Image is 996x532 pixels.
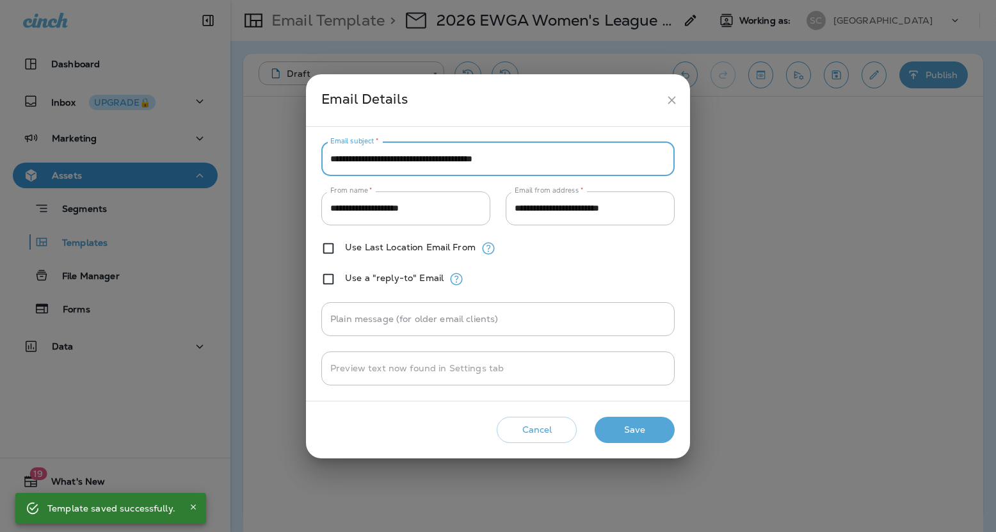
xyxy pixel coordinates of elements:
[330,136,379,146] label: Email subject
[47,497,175,520] div: Template saved successfully.
[345,273,444,283] label: Use a "reply-to" Email
[660,88,684,112] button: close
[595,417,675,443] button: Save
[330,186,373,195] label: From name
[345,242,476,252] label: Use Last Location Email From
[515,186,583,195] label: Email from address
[321,88,660,112] div: Email Details
[186,499,201,515] button: Close
[497,417,577,443] button: Cancel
